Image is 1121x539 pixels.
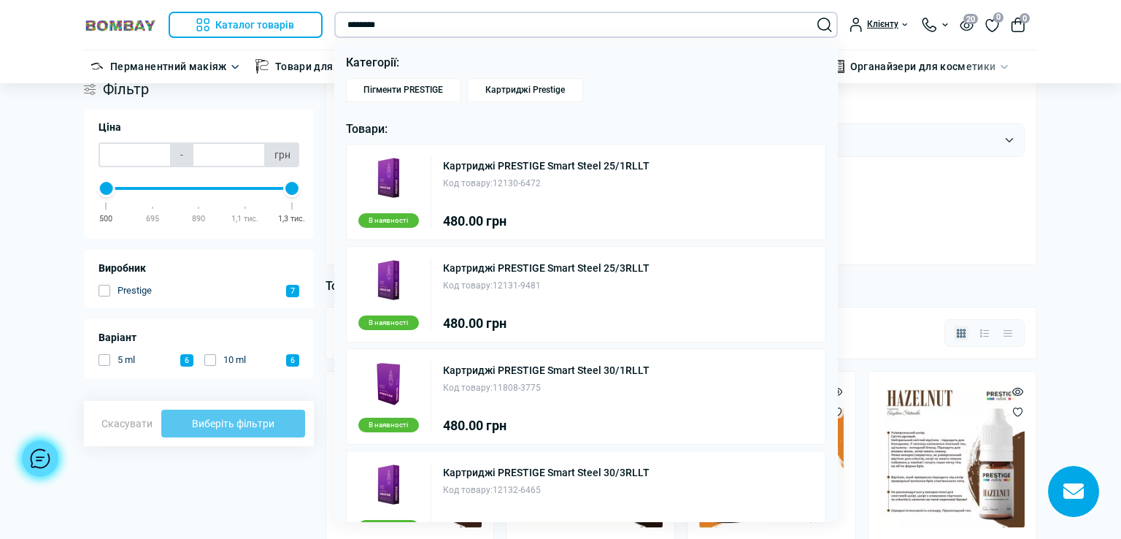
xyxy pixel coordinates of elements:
button: 20 [960,18,974,31]
img: BOMBAY [84,18,157,32]
a: Картриджі PRESTIGE Smart Steel 25/3RLLT [443,263,650,273]
img: Картриджі PRESTIGE Smart Steel 30/1RLLT [366,361,411,406]
a: Картриджі PRESTIGE Smart Steel 30/3RLLT [443,467,650,478]
div: 12130-6472 [443,177,650,191]
div: 480.00 грн [443,317,650,330]
a: Органайзери для косметики [850,58,996,74]
a: Картриджі PRESTIGE Smart Steel 25/1RLLT [443,161,650,171]
a: Товари для тату [275,58,358,74]
a: Пігменти PRESTIGE [346,78,462,102]
div: 480.00 грн [443,215,650,228]
img: Перманентний макіяж [90,59,104,74]
span: 20 [963,14,978,24]
span: Код товару: [443,485,493,495]
a: Перманентний макіяж [110,58,227,74]
span: 0 [1020,13,1030,23]
span: 0 [993,12,1003,23]
span: Код товару: [443,383,493,393]
span: Картриджі Prestige [485,85,565,96]
div: В наявності [358,213,419,228]
button: 0 [1011,18,1025,32]
div: 12131-9481 [443,279,650,293]
p: Категорії: [346,53,827,72]
div: В наявності [358,418,419,432]
img: Картриджі PRESTIGE Smart Steel 25/1RLLT [366,156,411,202]
img: Товари для тату [255,59,269,74]
div: В наявності [358,520,419,535]
div: 480.00 грн [443,521,650,535]
button: Search [817,18,832,32]
img: Картриджі PRESTIGE Smart Steel 30/3RLLT [366,463,411,508]
div: 12132-6465 [443,483,650,497]
span: Пігменти PRESTIGE [363,85,443,96]
a: Картриджі PRESTIGE Smart Steel 30/1RLLT [443,365,650,375]
div: 11808-3775 [443,381,650,395]
img: Картриджі PRESTIGE Smart Steel 25/3RLLT [366,259,411,304]
p: Товари: [346,120,827,139]
div: 480.00 грн [443,419,650,432]
button: Каталог товарів [169,12,323,38]
div: В наявності [358,316,419,330]
span: Код товару: [443,178,493,188]
span: Код товару: [443,280,493,291]
a: Картриджі Prestige [467,78,583,102]
a: 0 [985,17,999,33]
